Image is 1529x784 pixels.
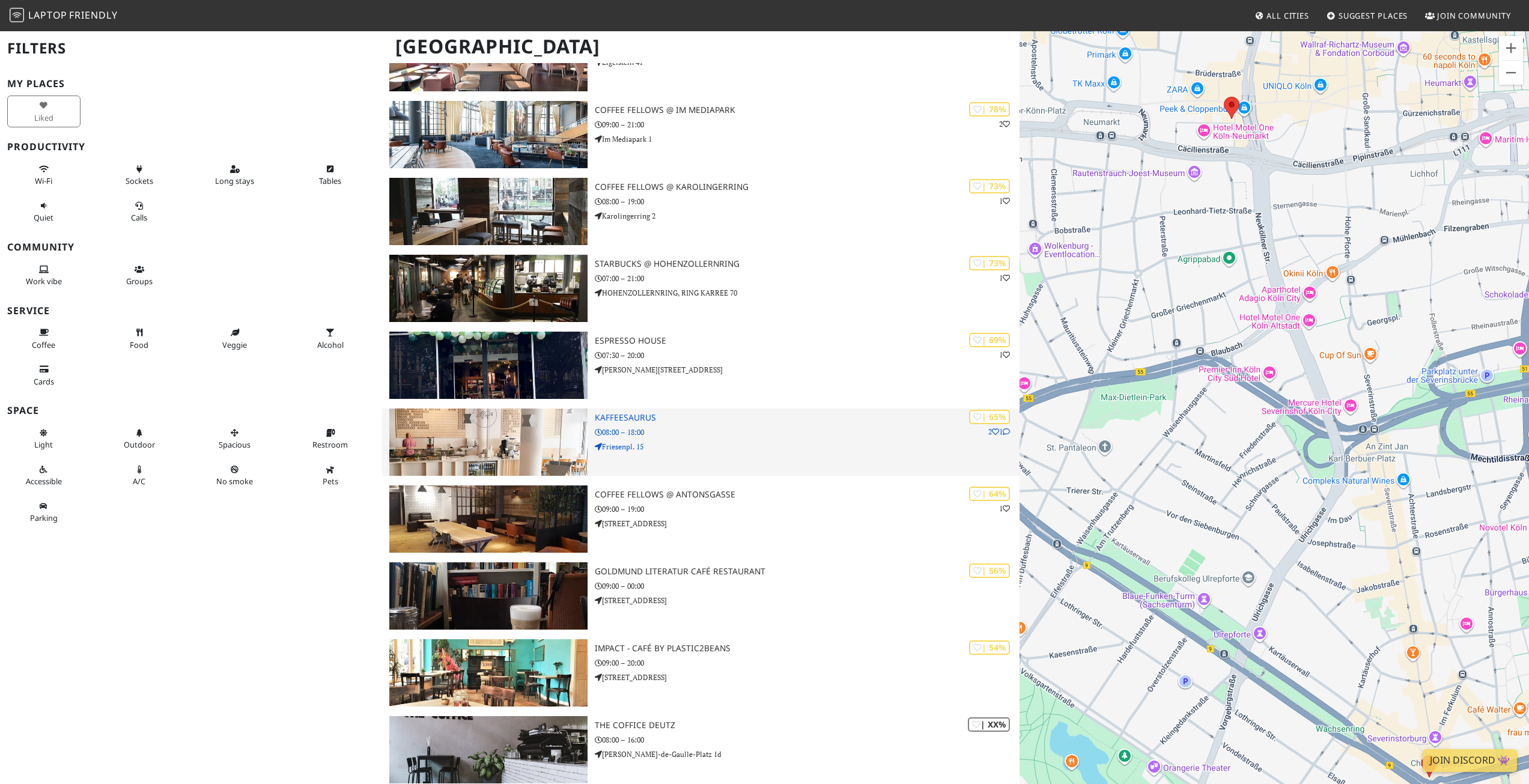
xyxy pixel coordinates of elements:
[103,423,176,455] button: Outdoor
[1499,36,1523,60] button: Zoom in
[7,460,81,491] button: Accessible
[294,159,367,191] button: Tables
[7,242,375,253] h3: Community
[389,485,587,553] img: Coffee Fellows @ Antonsgasse
[595,182,1020,192] h3: Coffee Fellows @ Karolingerring
[32,339,55,350] span: Coffee
[1266,10,1309,21] span: All Cities
[595,441,1020,452] p: Friesenpl. 15
[595,643,1020,654] h3: Impact - Café by Plastic2Beans
[198,159,272,191] button: Long stays
[7,30,375,67] h2: Filters
[999,272,1010,284] p: 1
[595,427,1020,438] p: 08:00 – 18:00
[595,734,1020,746] p: 08:00 – 16:00
[999,195,1010,207] p: 1
[382,562,1019,630] a: Goldmund Literatur Café Restaurant | 56% Goldmund Literatur Café Restaurant 09:00 – 00:00 [STREET...
[595,749,1020,760] p: [PERSON_NAME]-de-Gaulle-Platz 1d
[595,657,1020,669] p: 09:00 – 20:00
[595,595,1020,606] p: [STREET_ADDRESS]
[10,5,118,26] a: LaptopFriendly LaptopFriendly
[317,339,344,350] span: Alcohol
[595,580,1020,592] p: 09:00 – 00:00
[595,413,1020,423] h3: Kaffeesaurus
[28,8,67,22] span: Laptop
[126,175,153,186] span: Power sockets
[294,460,367,491] button: Pets
[1339,10,1408,21] span: Suggest Places
[215,175,254,186] span: Long stays
[382,639,1019,707] a: Impact - Café by Plastic2Beans | 54% Impact - Café by Plastic2Beans 09:00 – 20:00 [STREET_ADDRESS]
[7,141,375,153] h3: Productivity
[133,476,145,487] span: Air conditioned
[1420,5,1516,26] a: Join Community
[595,133,1020,145] p: Im Mediapark 1
[124,439,155,450] span: Outdoor area
[219,439,251,450] span: Spacious
[999,118,1010,130] p: 2
[7,159,81,191] button: Wi-Fi
[130,339,148,350] span: Food
[26,276,62,287] span: People working
[69,8,117,22] span: Friendly
[103,460,176,491] button: A/C
[969,102,1010,116] div: | 78%
[216,476,253,487] span: Smoke free
[595,672,1020,683] p: [STREET_ADDRESS]
[595,196,1020,207] p: 08:00 – 19:00
[7,423,81,455] button: Light
[198,460,272,491] button: No smoke
[103,323,176,354] button: Food
[382,101,1019,168] a: Coffee Fellows @ Im Mediapark | 78% 2 Coffee Fellows @ Im Mediapark 09:00 – 21:00 Im Mediapark 1
[386,30,1017,63] h1: [GEOGRAPHIC_DATA]
[969,333,1010,347] div: | 69%
[389,101,587,168] img: Coffee Fellows @ Im Mediapark
[595,119,1020,130] p: 09:00 – 21:00
[968,717,1010,731] div: | XX%
[595,503,1020,515] p: 09:00 – 19:00
[382,716,1019,783] a: THE COFFICE DEUTZ | XX% THE COFFICE DEUTZ 08:00 – 16:00 [PERSON_NAME]-de-Gaulle-Platz 1d
[389,255,587,322] img: Starbucks @ Hohenzollernring
[389,716,587,783] img: THE COFFICE DEUTZ
[7,260,81,291] button: Work vibe
[382,255,1019,322] a: Starbucks @ Hohenzollernring | 73% 1 Starbucks @ Hohenzollernring 07:00 – 21:00 HOHENZOLLERNRING,...
[595,350,1020,361] p: 07:30 – 20:00
[595,287,1020,299] p: HOHENZOLLERNRING, RING KARREE 70
[595,490,1020,500] h3: Coffee Fellows @ Antonsgasse
[103,260,176,291] button: Groups
[34,376,54,387] span: Credit cards
[103,159,176,191] button: Sockets
[595,259,1020,269] h3: Starbucks @ Hohenzollernring
[312,439,348,450] span: Restroom
[595,210,1020,222] p: Karolingerring 2
[969,640,1010,654] div: | 54%
[389,562,587,630] img: Goldmund Literatur Café Restaurant
[294,323,367,354] button: Alcohol
[969,410,1010,424] div: | 65%
[323,476,338,487] span: Pet friendly
[595,273,1020,284] p: 07:00 – 21:00
[595,364,1020,375] p: [PERSON_NAME][STREET_ADDRESS]
[222,339,247,350] span: Veggie
[7,359,81,391] button: Cards
[35,175,52,186] span: Stable Wi-Fi
[198,423,272,455] button: Spacious
[126,276,153,287] span: Group tables
[131,212,147,223] span: Video/audio calls
[382,332,1019,399] a: Espresso House | 69% 1 Espresso House 07:30 – 20:00 [PERSON_NAME][STREET_ADDRESS]
[1499,61,1523,85] button: Zoom out
[34,212,53,223] span: Quiet
[382,409,1019,476] a: Kaffeesaurus | 65% 21 Kaffeesaurus 08:00 – 18:00 Friesenpl. 15
[319,175,341,186] span: Work-friendly tables
[969,179,1010,193] div: | 73%
[7,405,375,416] h3: Space
[1250,5,1314,26] a: All Cities
[389,639,587,707] img: Impact - Café by Plastic2Beans
[1322,5,1413,26] a: Suggest Places
[595,105,1020,115] h3: Coffee Fellows @ Im Mediapark
[595,336,1020,346] h3: Espresso House
[389,409,587,476] img: Kaffeesaurus
[7,305,375,317] h3: Service
[198,323,272,354] button: Veggie
[103,196,176,228] button: Calls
